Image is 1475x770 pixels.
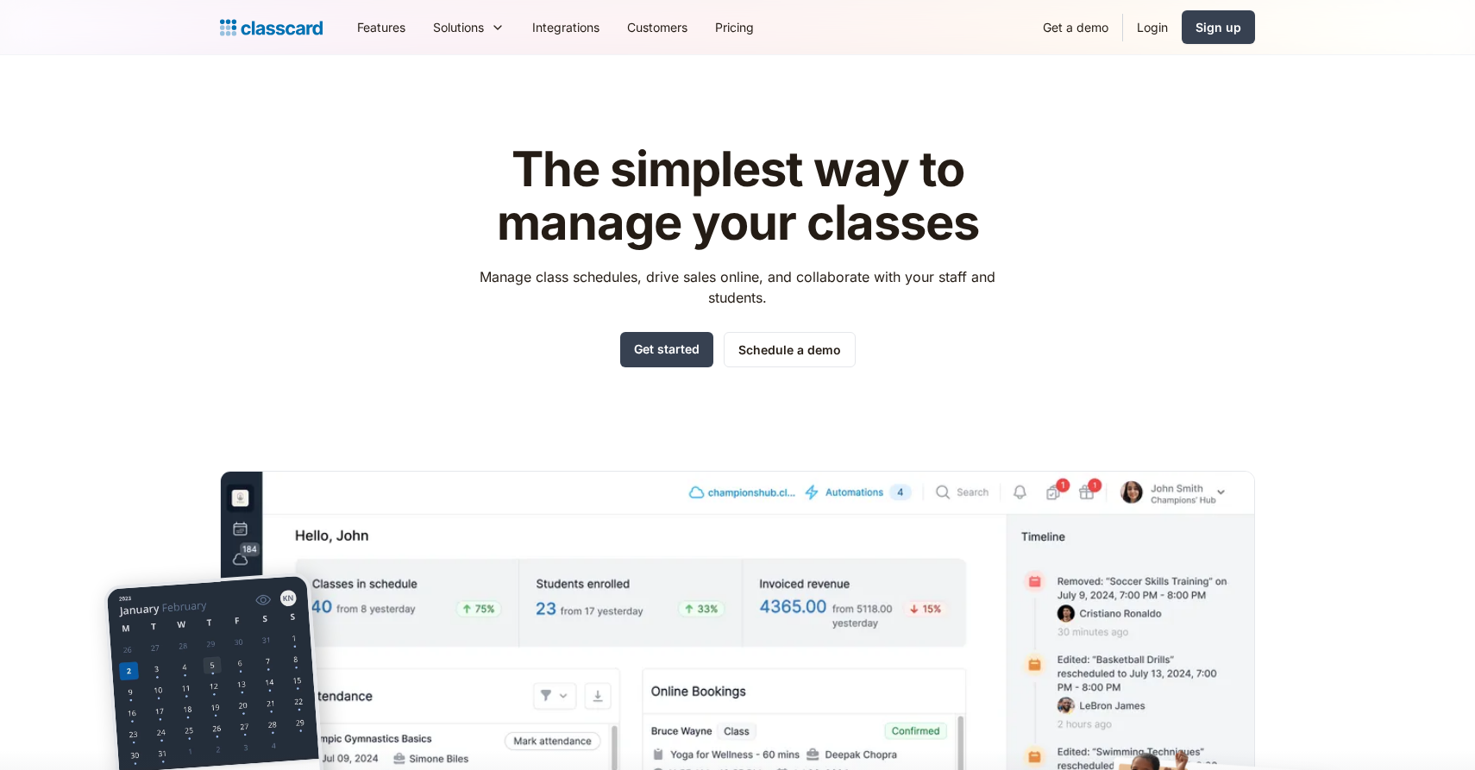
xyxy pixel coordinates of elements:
[343,8,419,47] a: Features
[620,332,713,367] a: Get started
[464,266,1012,308] p: Manage class schedules, drive sales online, and collaborate with your staff and students.
[518,8,613,47] a: Integrations
[419,8,518,47] div: Solutions
[220,16,323,40] a: home
[464,143,1012,249] h1: The simplest way to manage your classes
[433,18,484,36] div: Solutions
[1123,8,1182,47] a: Login
[724,332,856,367] a: Schedule a demo
[701,8,768,47] a: Pricing
[1196,18,1241,36] div: Sign up
[1029,8,1122,47] a: Get a demo
[613,8,701,47] a: Customers
[1182,10,1255,44] a: Sign up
